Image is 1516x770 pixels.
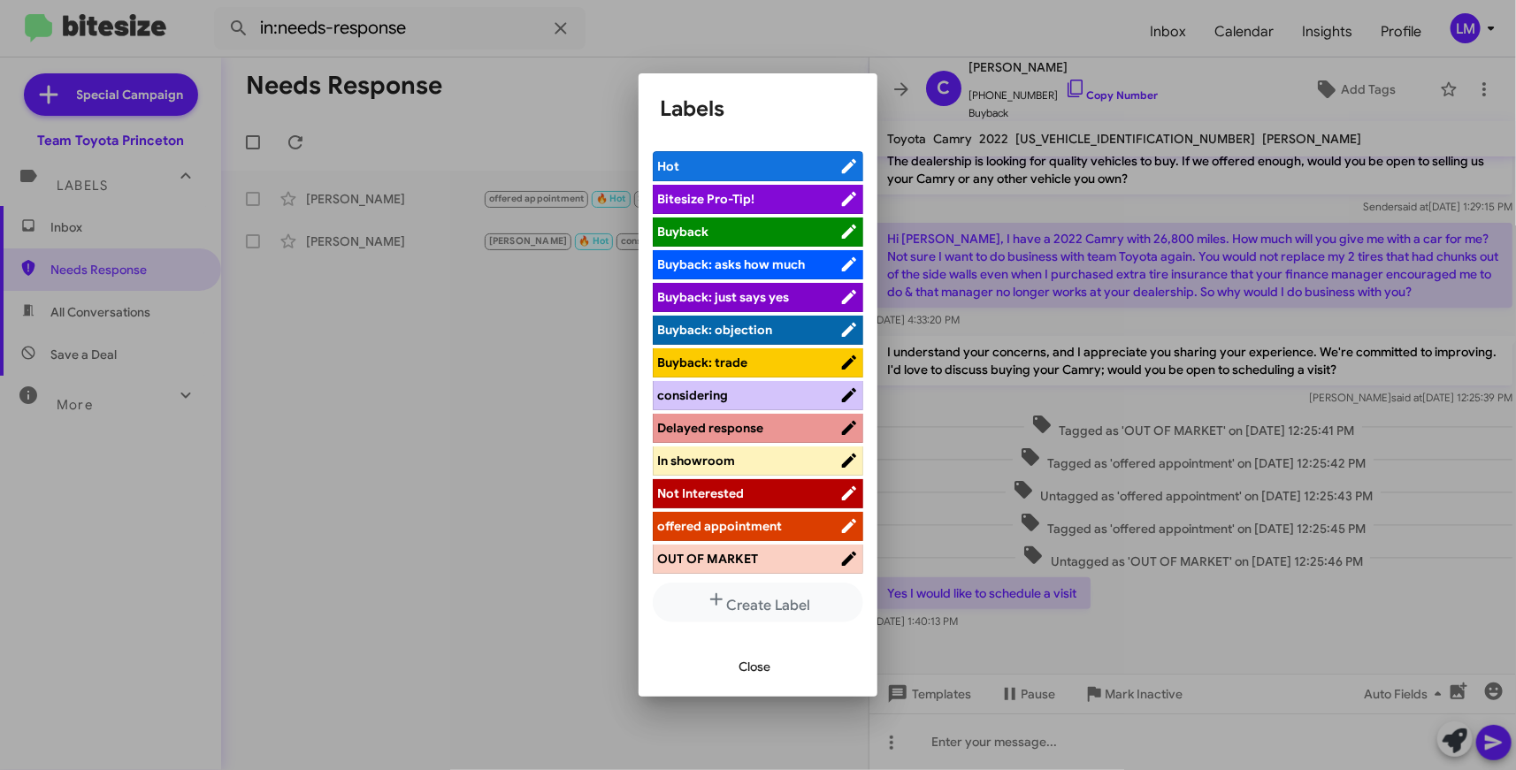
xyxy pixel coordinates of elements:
span: Buyback: objection [657,322,772,338]
span: In showroom [657,453,735,469]
h1: Labels [660,95,856,123]
span: Buyback [657,224,708,240]
span: considering [657,387,728,403]
span: Close [739,651,770,682]
span: offered appointment [657,518,782,534]
span: Hot [657,158,679,174]
button: Create Label [653,583,863,622]
button: Close [724,651,785,682]
span: Buyback: just says yes [657,289,789,305]
span: Not Interested [657,485,744,501]
span: Bitesize Pro-Tip! [657,191,754,207]
span: Buyback: asks how much [657,256,805,272]
span: Buyback: trade [657,355,747,370]
span: OUT OF MARKET [657,551,758,567]
span: Delayed response [657,420,763,436]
